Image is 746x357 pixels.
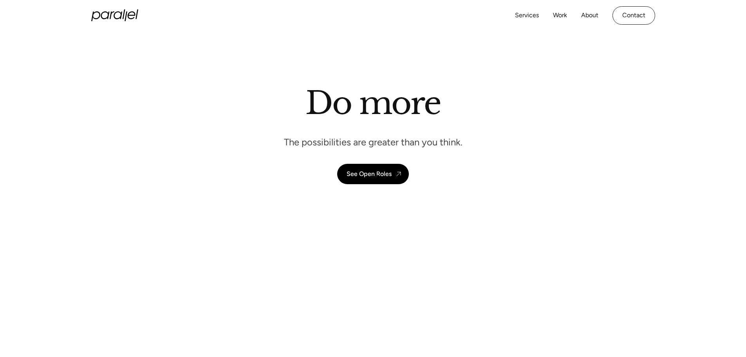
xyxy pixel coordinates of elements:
p: The possibilities are greater than you think. [284,136,462,148]
a: Work [553,10,567,21]
a: See Open Roles [337,164,409,184]
h1: Do more [305,84,441,122]
div: See Open Roles [347,170,392,178]
a: Contact [612,6,655,25]
a: Services [515,10,539,21]
a: About [581,10,598,21]
a: home [91,9,138,21]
